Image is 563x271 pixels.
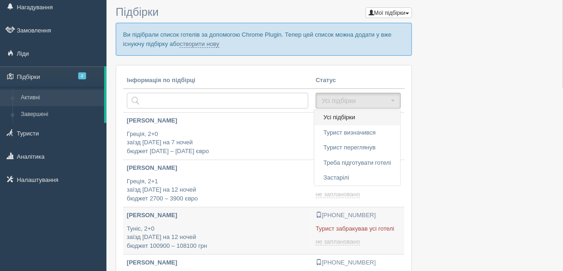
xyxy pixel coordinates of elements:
p: Ви підібрали список готелів за допомогою Chrome Plugin. Тепер цей список можна додати у вже існую... [116,23,412,55]
p: Турист забракував усі готелі [316,225,401,233]
a: [PERSON_NAME] Греція, 2+0заїзд [DATE] на 7 ночейбюджет [DATE] – [DATE] євро [123,113,312,160]
input: Пошук за країною або туристом [127,93,308,109]
a: не заплановано [316,238,362,245]
a: [PERSON_NAME] Греція, 2+1заїзд [DATE] на 12 ночейбюджет 2700 – 3900 євро [123,160,312,207]
th: Інформація по підбірці [123,72,312,89]
a: Завершені [17,106,104,123]
a: не заплановано [316,191,362,198]
span: Турист визначився [324,129,376,137]
p: [PERSON_NAME] [127,116,308,125]
button: Усі підбірки [316,93,401,109]
span: 2 [78,72,86,79]
p: [PERSON_NAME] [127,258,308,267]
span: Усі підбірки [324,113,355,122]
th: Статус [312,72,405,89]
p: Греція, 2+1 заїзд [DATE] на 12 ночей бюджет 2700 – 3900 євро [127,177,308,203]
span: Треба підготувати готелі [324,159,391,168]
span: не заплановано [316,238,360,245]
a: Активні [17,90,104,106]
span: не заплановано [316,191,360,198]
p: [PERSON_NAME] [127,164,308,173]
a: створити нову [180,40,219,48]
button: Мої підбірки [366,7,412,18]
span: Турист переглянув [324,143,376,152]
p: [PERSON_NAME] [127,211,308,220]
span: Застарілі [324,174,349,182]
p: [PHONE_NUMBER] [316,258,401,267]
p: [PHONE_NUMBER] [316,211,401,220]
span: Підбірки [116,6,159,18]
a: [PERSON_NAME] Туніс, 2+0заїзд [DATE] на 12 ночейбюджет 100900 – 108100 грн [123,207,312,254]
p: Туніс, 2+0 заїзд [DATE] на 12 ночей бюджет 100900 – 108100 грн [127,225,308,251]
p: Греція, 2+0 заїзд [DATE] на 7 ночей бюджет [DATE] – [DATE] євро [127,130,308,156]
span: Усі підбірки [322,96,389,105]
